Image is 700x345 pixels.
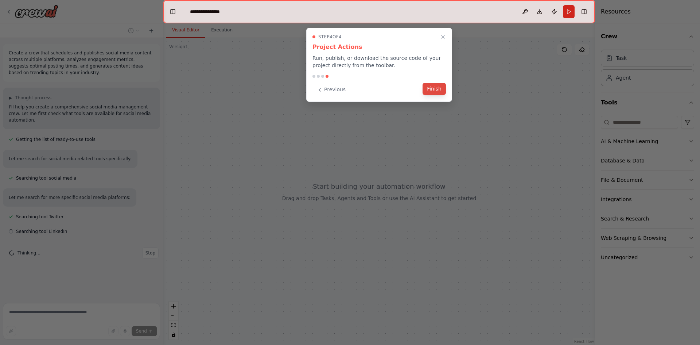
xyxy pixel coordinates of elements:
h3: Project Actions [312,43,446,51]
button: Finish [423,83,446,95]
span: Step 4 of 4 [318,34,342,40]
button: Close walkthrough [439,32,447,41]
button: Hide left sidebar [168,7,178,17]
p: Run, publish, or download the source code of your project directly from the toolbar. [312,54,446,69]
button: Previous [312,84,350,96]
